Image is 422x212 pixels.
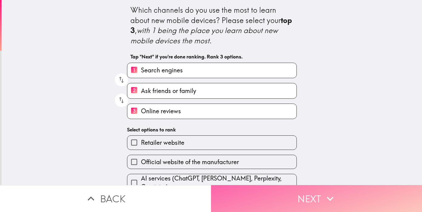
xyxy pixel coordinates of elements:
span: AI services (ChatGPT, [PERSON_NAME], Perplexity, Gemini...) [141,174,296,191]
button: Retailer website [127,136,296,149]
i: with 1 being the place you learn about new mobile devices the most. [130,26,280,45]
span: Retailer website [141,138,184,147]
span: Search engines [141,66,183,75]
span: Official website of the manufacturer [141,158,239,166]
button: 3Online reviews [127,104,296,119]
h6: Tap "Next" if you're done ranking. Rank 3 options. [130,53,293,60]
button: Next [211,185,422,212]
span: Ask friends or family [141,87,196,95]
h6: Select options to rank [127,126,297,133]
span: Online reviews [141,107,181,115]
button: 2Ask friends or family [127,83,296,98]
div: Which channels do you use the most to learn about new mobile devices? Please select your , [130,5,293,46]
button: 1Search engines [127,63,296,78]
button: Official website of the manufacturer [127,155,296,169]
button: AI services (ChatGPT, [PERSON_NAME], Perplexity, Gemini...) [127,174,296,191]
